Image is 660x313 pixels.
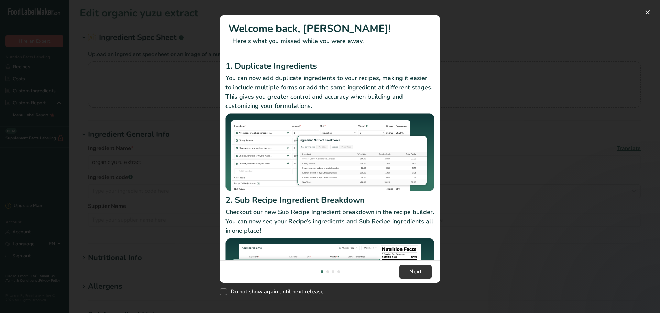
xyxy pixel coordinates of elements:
h2: 2. Sub Recipe Ingredient Breakdown [225,194,434,206]
p: You can now add duplicate ingredients to your recipes, making it easier to include multiple forms... [225,74,434,111]
iframe: Intercom live chat [637,290,653,306]
span: Do not show again until next release [227,288,324,295]
h2: 1. Duplicate Ingredients [225,60,434,72]
p: Here's what you missed while you were away. [228,36,432,46]
span: Next [409,268,422,276]
h1: Welcome back, [PERSON_NAME]! [228,21,432,36]
p: Checkout our new Sub Recipe Ingredient breakdown in the recipe builder. You can now see your Reci... [225,208,434,235]
img: Duplicate Ingredients [225,113,434,191]
button: Next [399,265,432,279]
